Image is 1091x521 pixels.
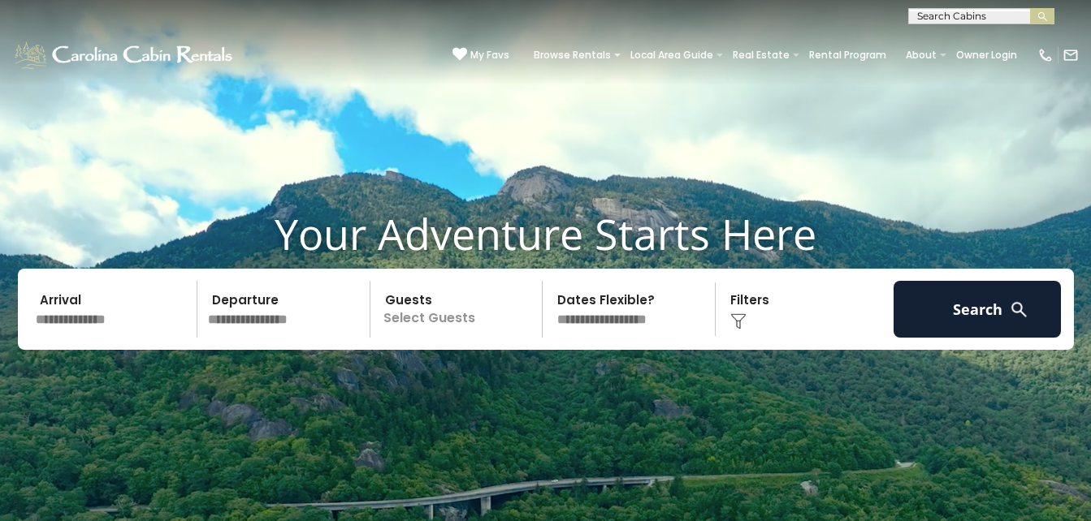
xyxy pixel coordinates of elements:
h1: Your Adventure Starts Here [12,209,1079,259]
a: Browse Rentals [526,44,619,67]
a: My Favs [452,47,509,63]
img: White-1-1-2.png [12,39,237,71]
a: Real Estate [725,44,798,67]
p: Select Guests [375,281,543,338]
a: Owner Login [948,44,1025,67]
img: phone-regular-white.png [1037,47,1054,63]
a: Rental Program [801,44,894,67]
button: Search [894,281,1062,338]
span: My Favs [470,48,509,62]
img: mail-regular-white.png [1063,47,1079,63]
a: Local Area Guide [622,44,721,67]
img: search-regular-white.png [1009,299,1029,320]
a: About [898,44,945,67]
img: filter--v1.png [730,313,747,329]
